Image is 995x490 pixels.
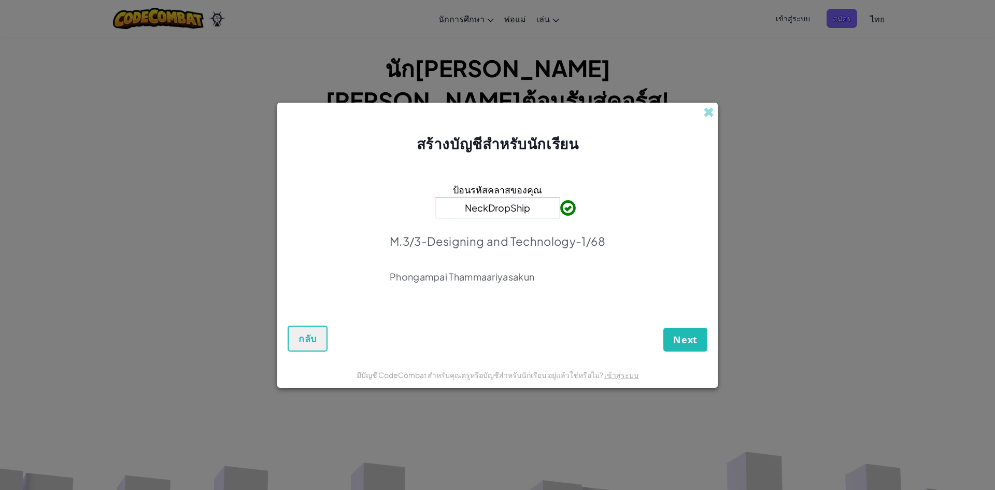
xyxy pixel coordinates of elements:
span: สร้างบัญชีสำหรับนักเรียน [417,134,579,152]
span: Next [673,333,698,346]
span: กลับ [298,332,317,345]
span: ป้อนรหัสคลาสของคุณ [453,182,542,197]
a: เข้าสู่ระบบ [604,370,638,380]
p: Phongampai Thammaariyasakun [390,271,605,283]
button: Next [663,328,707,352]
span: มีบัญชี CodeCombat สำหรับคุณครูหรือบัญชีสำหรับนักเรียน อยู่แล้วใช่หรือไม่? [357,370,604,380]
button: กลับ [288,326,328,352]
p: M.3/3-Designing and Technology-1/68 [390,234,605,248]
